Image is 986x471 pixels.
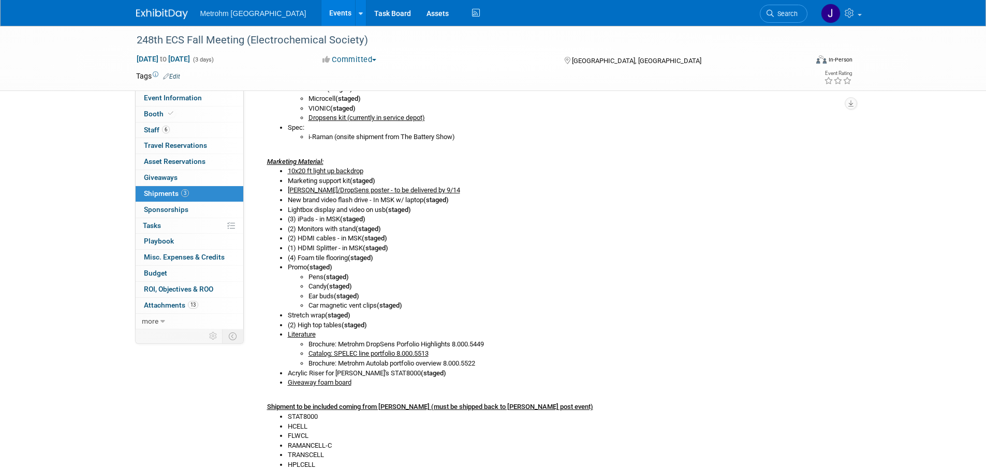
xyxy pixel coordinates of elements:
[136,250,243,265] a: Misc. Expenses & Credits
[288,167,363,175] u: 10x20 ft light up backdrop
[308,272,843,282] li: Pens
[204,329,223,343] td: Personalize Event Tab Strip
[168,111,173,116] i: Booth reservation complete
[421,369,446,377] b: (staged)
[335,95,361,102] b: (staged)
[288,330,316,338] u: Literature
[136,90,243,106] a: Event Information
[200,9,306,18] span: Metrohm [GEOGRAPHIC_DATA]
[288,186,460,194] u: [PERSON_NAME]/DropSens poster - to be delivered by 9/14
[308,132,843,142] li: i-Raman (onsite shipment from The Battery Show)
[362,234,387,242] b: (staged)
[288,441,843,451] li: RAMANCELL-C
[824,71,852,76] div: Event Rating
[377,301,402,309] b: (staged)
[288,369,843,378] li: Acrylic Riser for [PERSON_NAME]'s STAT8000
[144,126,170,134] span: Staff
[188,301,198,309] span: 13
[821,4,841,23] img: Joanne Yam
[288,176,843,186] li: Marketing support kit
[144,301,198,309] span: Attachments
[144,253,225,261] span: Misc. Expenses & Credits
[163,73,180,80] a: Edit
[181,189,189,197] span: 3
[136,9,188,19] img: ExhibitDay
[136,298,243,313] a: Attachments13
[746,54,853,69] div: Event Format
[308,350,429,357] u: Catalog: SPELEC line portfolio 8.000.5513
[308,292,843,301] li: Ear buds
[136,186,243,202] a: Shipments3
[308,301,843,311] li: Car magnetic vent clips
[288,321,843,330] li: (2) High top tables
[136,218,243,234] a: Tasks
[144,189,189,197] span: Shipments
[288,460,843,470] li: HPLCELL
[136,234,243,249] a: Playbook
[136,202,243,218] a: Sponsorships
[828,56,852,64] div: In-Person
[288,205,843,215] li: Lightbox display and video on usb
[136,138,243,154] a: Travel Reservations
[325,311,350,319] b: (staged)
[288,234,843,244] li: (2) HDMI cables - in MSK
[136,154,243,170] a: Asset Reservations
[288,215,843,224] li: (3) iPads - in MSK
[340,215,365,223] b: (staged)
[288,450,843,460] li: TRANSCELL
[144,285,213,293] span: ROI, Objectives & ROO
[144,157,205,165] span: Asset Reservations
[288,431,843,441] li: FLWCL
[267,403,593,411] b: Shipment to be included coming from [PERSON_NAME] (must be shipped back to [PERSON_NAME] post event)
[136,54,190,64] span: [DATE] [DATE]
[136,123,243,138] a: Staff6
[308,340,843,350] li: Brochure: Metrohm DropSens Porfolio Highlights 8.000.5449
[136,170,243,186] a: Giveaways
[308,114,425,121] u: Dropsens kit (currently in service depot)
[288,412,843,422] li: STAT8000
[136,282,243,297] a: ROI, Objectives & ROO
[288,123,843,142] li: Spec:
[423,196,449,204] b: (staged)
[334,292,359,300] b: (staged)
[386,206,411,214] b: (staged)
[288,311,843,321] li: Stretch wrap
[288,263,843,311] li: Promo
[144,237,174,245] span: Playbook
[136,107,243,122] a: Booth
[267,158,323,165] u: Marketing Material:
[142,317,158,325] span: more
[308,104,843,114] li: VIONIC
[288,422,843,432] li: HCELL
[136,314,243,329] a: more
[144,205,188,214] span: Sponsorships
[144,173,178,181] span: Giveaways
[342,321,367,329] b: (staged)
[136,71,180,81] td: Tags
[572,57,701,65] span: [GEOGRAPHIC_DATA], [GEOGRAPHIC_DATA]
[143,221,161,230] span: Tasks
[144,94,202,102] span: Event Information
[363,244,388,252] b: (staged)
[144,141,207,149] span: Travel Reservations
[323,273,349,281] b: (staged)
[330,104,356,112] b: (staged)
[348,254,373,262] b: (staged)
[222,329,243,343] td: Toggle Event Tabs
[760,5,807,23] a: Search
[288,244,843,253] li: (1) HDMI Splitter - in MSK
[308,359,843,369] li: Brochure: Metrohm Autolab portfolio overview 8.000.5522
[288,224,843,234] li: (2) Monitors with stand
[308,94,843,104] li: Microcell
[307,263,332,271] b: (staged)
[288,378,351,386] u: Giveaway foam board
[158,55,168,63] span: to
[308,282,843,292] li: Candy
[356,225,381,233] b: (staged)
[288,253,843,263] li: (4) Foam tile flooring
[774,10,798,18] span: Search
[144,269,167,277] span: Budget
[133,31,792,50] div: 248th ECS Fall Meeting (Electrochemical Society)
[192,56,214,63] span: (3 days)
[350,177,375,185] b: (staged)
